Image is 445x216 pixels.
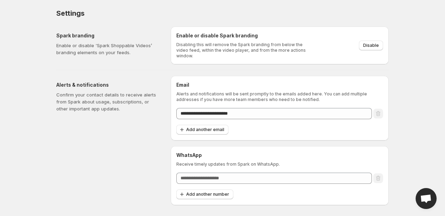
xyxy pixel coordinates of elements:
[176,81,383,88] h6: Email
[186,127,224,132] span: Add another email
[56,32,160,39] h5: Spark branding
[176,42,310,59] p: Disabling this will remove the Spark branding from below the video feed, within the video player,...
[416,188,437,209] div: Open chat
[56,42,160,56] p: Enable or disable ‘Spark Shoppable Videos’ branding elements on your feeds.
[359,41,383,50] button: Disable
[176,32,310,39] h6: Enable or disable Spark branding
[176,189,233,199] button: Add another number
[176,152,383,159] h6: WhatsApp
[363,43,379,48] span: Disable
[56,81,160,88] h5: Alerts & notifications
[176,161,383,167] p: Receive timely updates from Spark on WhatsApp.
[56,91,160,112] p: Confirm your contact details to receive alerts from Spark about usage, subscriptions, or other im...
[176,125,228,135] button: Add another email
[186,192,229,197] span: Add another number
[56,9,84,17] span: Settings
[176,91,383,102] p: Alerts and notifications will be sent promptly to the emails added here. You can add multiple add...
